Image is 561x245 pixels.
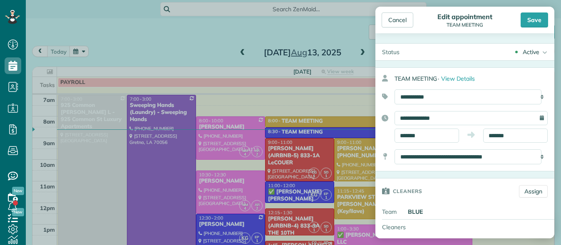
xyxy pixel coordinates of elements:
[519,185,548,198] a: Assign
[408,208,423,215] strong: BLUE
[375,204,405,219] div: Team
[435,12,494,21] div: Edit appointment
[521,12,548,27] div: Save
[435,22,494,28] div: TEAM MEETING
[395,71,554,86] div: TEAM MEETING
[441,75,475,82] span: View Details
[523,48,539,56] div: Active
[393,178,422,203] h3: Cleaners
[12,187,24,195] span: New
[382,12,413,27] div: Cancel
[375,44,406,60] div: Status
[438,75,439,82] span: ·
[375,220,434,235] div: Cleaners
